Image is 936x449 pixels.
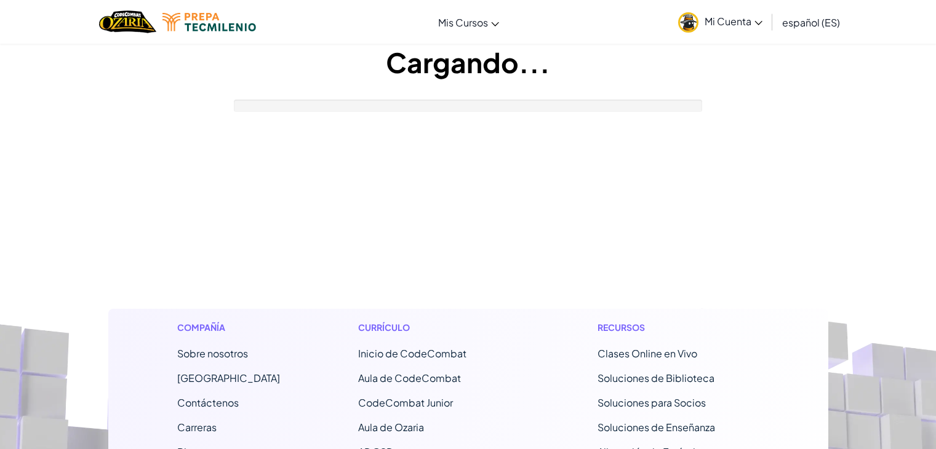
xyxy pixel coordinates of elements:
a: Carreras [177,421,217,434]
span: Mis Cursos [438,16,488,29]
a: español (ES) [776,6,846,39]
a: Soluciones de Enseñanza [598,421,715,434]
a: Clases Online en Vivo [598,347,697,360]
span: Mi Cuenta [705,15,762,28]
a: Mis Cursos [432,6,505,39]
a: CodeCombat Junior [358,396,453,409]
a: Soluciones para Socios [598,396,706,409]
img: Home [99,9,156,34]
a: [GEOGRAPHIC_DATA] [177,372,280,384]
a: Mi Cuenta [672,2,769,41]
img: Tecmilenio logo [162,13,256,31]
h1: Currículo [358,321,520,334]
span: Contáctenos [177,396,239,409]
a: Sobre nosotros [177,347,248,360]
a: Soluciones de Biblioteca [598,372,714,384]
a: Aula de CodeCombat [358,372,461,384]
h1: Compañía [177,321,280,334]
span: español (ES) [782,16,840,29]
a: Aula de Ozaria [358,421,424,434]
h1: Recursos [598,321,759,334]
a: Ozaria by CodeCombat logo [99,9,156,34]
img: avatar [678,12,698,33]
span: Inicio de CodeCombat [358,347,466,360]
